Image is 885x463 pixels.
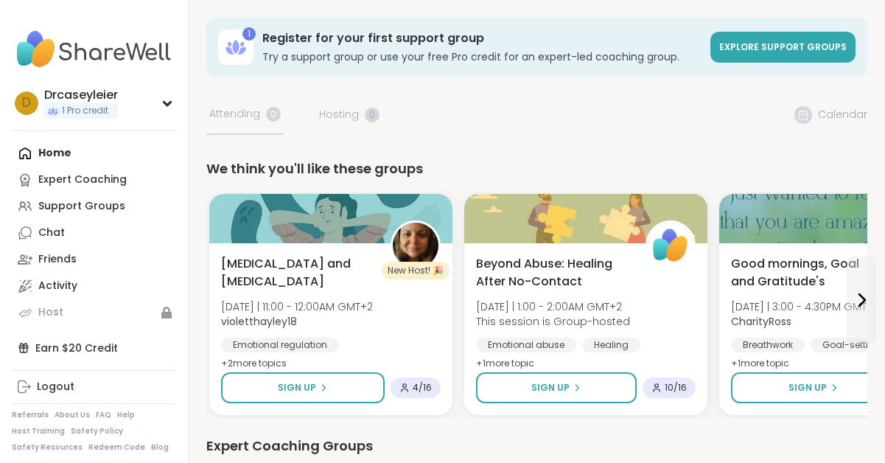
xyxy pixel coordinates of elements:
[242,27,256,41] div: 1
[12,299,176,326] a: Host
[12,193,176,220] a: Support Groups
[12,335,176,361] div: Earn $20 Credit
[278,381,316,394] span: Sign Up
[96,410,111,420] a: FAQ
[582,338,640,352] div: Healing
[38,226,65,240] div: Chat
[12,167,176,193] a: Expert Coaching
[38,305,63,320] div: Host
[62,105,108,117] span: 1 Pro credit
[206,159,867,179] div: We think you'll like these groups
[731,299,879,314] span: [DATE] | 3:00 - 4:30PM GMT+2
[531,381,570,394] span: Sign Up
[382,262,450,279] div: New Host! 🎉
[262,30,702,46] h3: Register for your first support group
[206,436,867,456] div: Expert Coaching Groups
[476,299,630,314] span: [DATE] | 1:00 - 2:00AM GMT+2
[393,223,438,268] img: violetthayley18
[665,382,687,394] span: 10 / 16
[731,338,805,352] div: Breathwork
[117,410,135,420] a: Help
[12,426,65,436] a: Host Training
[719,41,847,53] span: Explore support groups
[22,94,31,113] span: D
[38,279,77,293] div: Activity
[12,374,176,400] a: Logout
[12,410,49,420] a: Referrals
[262,49,702,64] h3: Try a support group or use your free Pro credit for an expert-led coaching group.
[648,223,693,268] img: ShareWell
[221,314,297,329] b: violetthayley18
[12,273,176,299] a: Activity
[710,32,856,63] a: Explore support groups
[476,255,629,290] span: Beyond Abuse: Healing After No-Contact
[71,426,123,436] a: Safety Policy
[413,382,432,394] span: 4 / 16
[221,255,374,290] span: [MEDICAL_DATA] and [MEDICAL_DATA]
[12,220,176,246] a: Chat
[476,372,637,403] button: Sign Up
[55,410,90,420] a: About Us
[221,338,339,352] div: Emotional regulation
[221,372,385,403] button: Sign Up
[12,442,83,453] a: Safety Resources
[151,442,169,453] a: Blog
[88,442,145,453] a: Redeem Code
[38,199,125,214] div: Support Groups
[38,252,77,267] div: Friends
[788,381,827,394] span: Sign Up
[476,338,576,352] div: Emotional abuse
[731,314,791,329] b: CharityRoss
[44,87,118,103] div: Drcaseyleier
[221,299,373,314] span: [DATE] | 11:00 - 12:00AM GMT+2
[731,255,884,290] span: Good mornings, Goal and Gratitude's
[476,314,630,329] span: This session is Group-hosted
[12,24,176,75] img: ShareWell Nav Logo
[37,380,74,394] div: Logout
[12,246,176,273] a: Friends
[38,173,127,187] div: Expert Coaching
